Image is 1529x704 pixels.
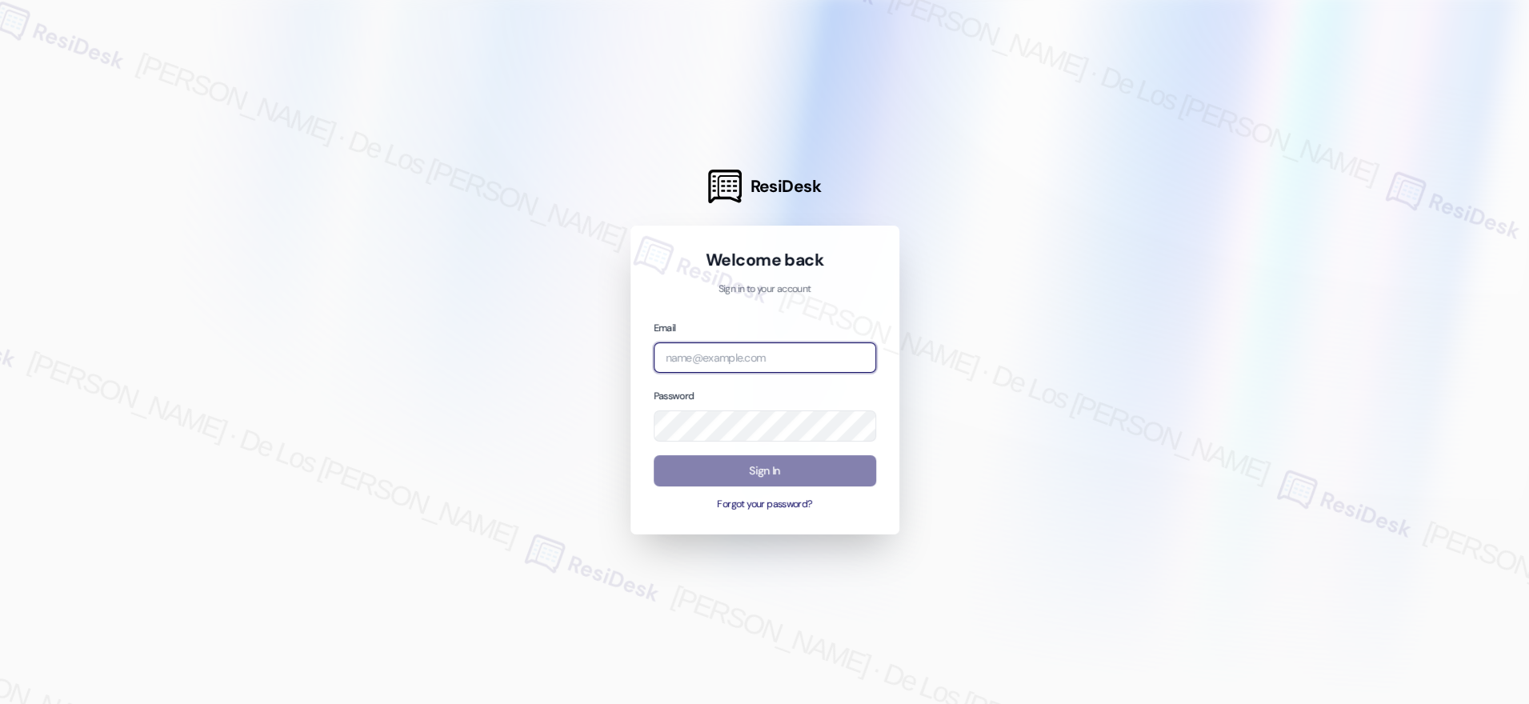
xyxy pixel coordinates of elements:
[654,322,676,334] label: Email
[654,455,876,486] button: Sign In
[750,175,821,198] span: ResiDesk
[708,170,742,203] img: ResiDesk Logo
[654,342,876,374] input: name@example.com
[654,282,876,297] p: Sign in to your account
[654,249,876,271] h1: Welcome back
[654,498,876,512] button: Forgot your password?
[654,390,694,402] label: Password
